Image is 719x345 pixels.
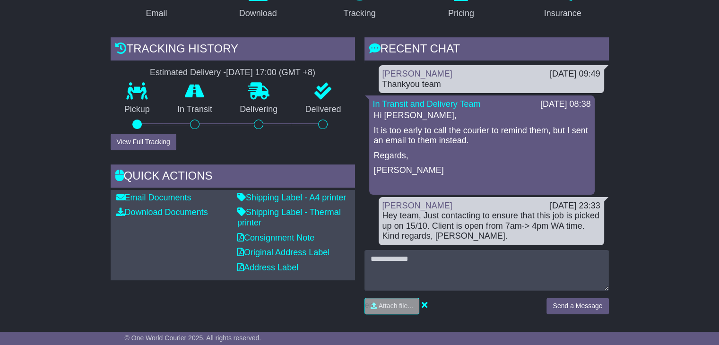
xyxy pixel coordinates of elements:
[546,298,608,314] button: Send a Message
[237,207,341,227] a: Shipping Label - Thermal printer
[164,104,226,115] p: In Transit
[448,7,474,20] div: Pricing
[550,69,600,79] div: [DATE] 09:49
[116,207,208,217] a: Download Documents
[382,211,600,241] div: Hey team, Just contacting to ensure that this job is picked up on 15/10. Client is open from 7am-...
[374,151,590,161] p: Regards,
[226,104,291,115] p: Delivering
[373,99,481,109] a: In Transit and Delivery Team
[364,37,609,63] div: RECENT CHAT
[237,263,298,272] a: Address Label
[374,165,590,176] p: [PERSON_NAME]
[237,233,314,242] a: Consignment Note
[382,201,452,210] a: [PERSON_NAME]
[116,193,191,202] a: Email Documents
[111,164,355,190] div: Quick Actions
[550,201,600,211] div: [DATE] 23:33
[382,79,600,90] div: Thankyou team
[237,193,346,202] a: Shipping Label - A4 printer
[111,68,355,78] div: Estimated Delivery -
[540,99,591,110] div: [DATE] 08:38
[111,134,176,150] button: View Full Tracking
[146,7,167,20] div: Email
[382,69,452,78] a: [PERSON_NAME]
[111,104,164,115] p: Pickup
[374,111,590,121] p: Hi [PERSON_NAME],
[291,104,355,115] p: Delivered
[226,68,315,78] div: [DATE] 17:00 (GMT +8)
[125,334,261,342] span: © One World Courier 2025. All rights reserved.
[239,7,277,20] div: Download
[111,37,355,63] div: Tracking history
[237,248,329,257] a: Original Address Label
[544,7,581,20] div: Insurance
[343,7,375,20] div: Tracking
[374,126,590,146] p: It is too early to call the courier to remind them, but I sent an email to them instead.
